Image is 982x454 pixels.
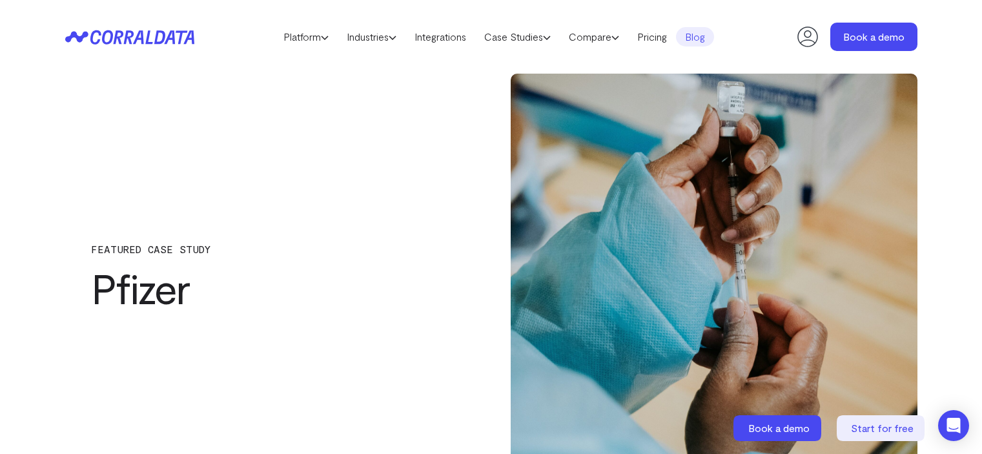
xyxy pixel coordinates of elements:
[405,27,475,46] a: Integrations
[748,422,810,434] span: Book a demo
[274,27,338,46] a: Platform
[851,422,914,434] span: Start for free
[338,27,405,46] a: Industries
[837,415,927,441] a: Start for free
[830,23,917,51] a: Book a demo
[475,27,560,46] a: Case Studies
[733,415,824,441] a: Book a demo
[676,27,714,46] a: Blog
[628,27,676,46] a: Pricing
[560,27,628,46] a: Compare
[938,410,969,441] div: Open Intercom Messenger
[91,265,446,311] h1: Pfizer
[91,243,446,255] p: FEATURED CASE STUDY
